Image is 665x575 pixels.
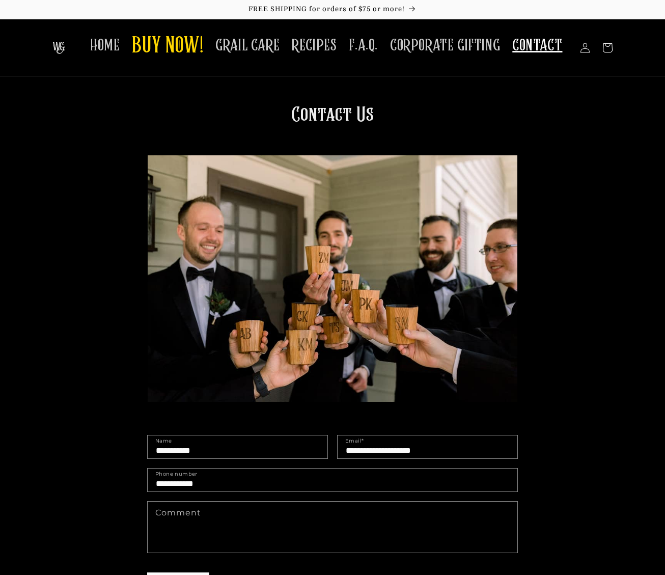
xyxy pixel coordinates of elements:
[506,30,568,62] a: CONTACT
[512,36,562,56] span: CONTACT
[292,36,337,56] span: RECIPES
[148,102,517,410] h1: Contact Us
[343,30,384,62] a: F.A.Q.
[84,30,126,62] a: HOME
[90,36,120,56] span: HOME
[10,5,655,14] p: FREE SHIPPING for orders of $75 or more!
[126,26,209,67] a: BUY NOW!
[286,30,343,62] a: RECIPES
[390,36,500,56] span: CORPORATE GIFTING
[132,33,203,61] span: BUY NOW!
[349,36,378,56] span: F.A.Q.
[209,30,286,62] a: GRAIL CARE
[52,42,65,54] img: The Whiskey Grail
[215,36,280,56] span: GRAIL CARE
[384,30,506,62] a: CORPORATE GIFTING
